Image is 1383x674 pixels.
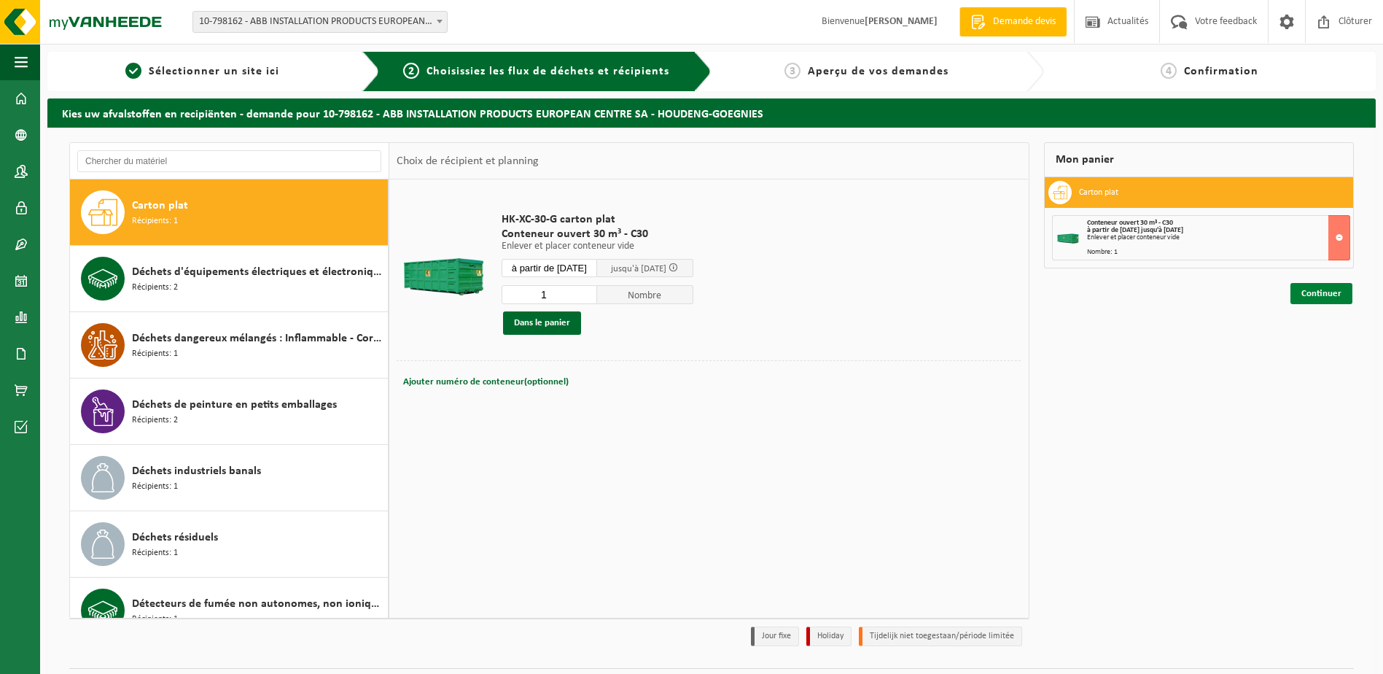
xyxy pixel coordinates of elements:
span: Récipients: 2 [132,281,178,295]
strong: à partir de [DATE] jusqu'à [DATE] [1087,226,1183,234]
span: Récipients: 1 [132,480,178,494]
span: Déchets résiduels [132,529,218,546]
span: HK-XC-30-G carton plat [502,212,693,227]
span: 3 [784,63,800,79]
div: Choix de récipient et planning [389,143,546,179]
span: Déchets industriels banals [132,462,261,480]
button: Dans le panier [503,311,581,335]
a: Continuer [1290,283,1352,304]
div: Enlever et placer conteneur vide [1087,234,1350,241]
span: Déchets dangereux mélangés : Inflammable - Corrosif [132,330,384,347]
span: Déchets d'équipements électriques et électroniques - Sans tubes cathodiques [132,263,384,281]
p: Enlever et placer conteneur vide [502,241,693,252]
span: Récipients: 1 [132,347,178,361]
span: Récipients: 1 [132,613,178,627]
input: Sélectionnez date [502,259,598,277]
input: Chercher du matériel [77,150,381,172]
span: Confirmation [1184,66,1258,77]
h2: Kies uw afvalstoffen en recipiënten - demande pour 10-798162 - ABB INSTALLATION PRODUCTS EUROPEAN... [47,98,1376,127]
span: Déchets de peinture en petits emballages [132,396,337,414]
span: 1 [125,63,141,79]
li: Jour fixe [751,627,799,646]
span: Ajouter numéro de conteneur(optionnel) [403,377,569,387]
span: Sélectionner un site ici [149,66,279,77]
span: Demande devis [989,15,1059,29]
div: Mon panier [1044,142,1355,177]
span: jusqu'à [DATE] [611,264,666,274]
span: Carton plat [132,197,188,214]
span: Aperçu de vos demandes [808,66,948,77]
span: Conteneur ouvert 30 m³ - C30 [502,227,693,241]
button: Déchets industriels banals Récipients: 1 [70,445,389,511]
button: Détecteurs de fumée non autonomes, non ioniques Récipients: 1 [70,578,389,644]
h3: Carton plat [1079,181,1118,204]
span: Choisissiez les flux de déchets et récipients [426,66,669,77]
a: 1Sélectionner un site ici [55,63,351,80]
div: Nombre: 1 [1087,249,1350,256]
span: 10-798162 - ABB INSTALLATION PRODUCTS EUROPEAN CENTRE SA - HOUDENG-GOEGNIES [192,11,448,33]
span: Détecteurs de fumée non autonomes, non ioniques [132,595,384,613]
span: Récipients: 2 [132,414,178,427]
li: Tijdelijk niet toegestaan/période limitée [859,627,1022,646]
button: Déchets de peinture en petits emballages Récipients: 2 [70,379,389,445]
button: Déchets d'équipements électriques et électroniques - Sans tubes cathodiques Récipients: 2 [70,246,389,312]
span: Nombre [597,285,693,304]
button: Ajouter numéro de conteneur(optionnel) [402,372,570,392]
a: Demande devis [959,7,1067,36]
button: Déchets dangereux mélangés : Inflammable - Corrosif Récipients: 1 [70,312,389,379]
button: Carton plat Récipients: 1 [70,179,389,246]
span: Récipients: 1 [132,214,178,228]
span: 4 [1161,63,1177,79]
span: Récipients: 1 [132,546,178,560]
span: Conteneur ouvert 30 m³ - C30 [1087,219,1173,227]
strong: [PERSON_NAME] [865,16,938,27]
span: 10-798162 - ABB INSTALLATION PRODUCTS EUROPEAN CENTRE SA - HOUDENG-GOEGNIES [193,12,447,32]
span: 2 [403,63,419,79]
button: Déchets résiduels Récipients: 1 [70,511,389,578]
li: Holiday [806,627,852,646]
